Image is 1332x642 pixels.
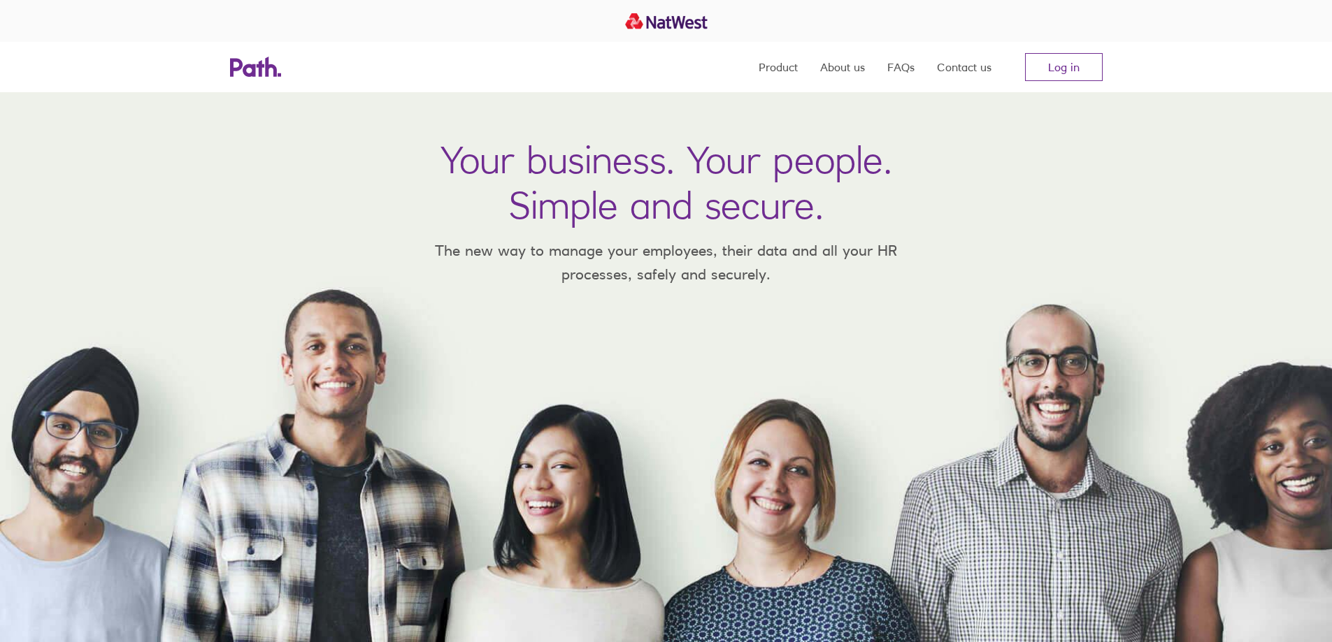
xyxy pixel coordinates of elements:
a: Log in [1025,53,1103,81]
a: About us [820,42,865,92]
a: FAQs [887,42,915,92]
a: Contact us [937,42,991,92]
h1: Your business. Your people. Simple and secure. [441,137,892,228]
a: Product [759,42,798,92]
p: The new way to manage your employees, their data and all your HR processes, safely and securely. [415,239,918,286]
